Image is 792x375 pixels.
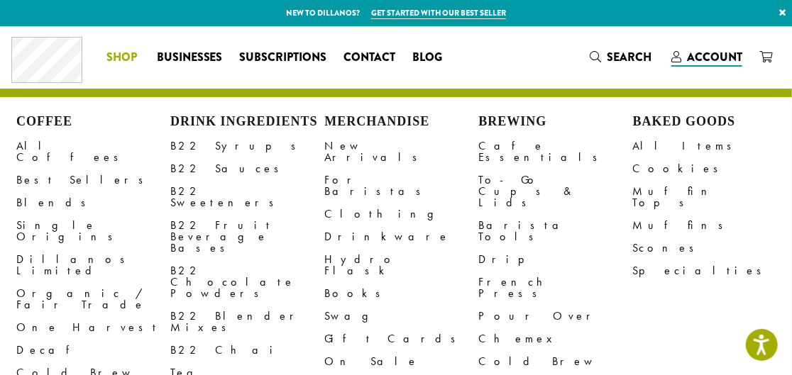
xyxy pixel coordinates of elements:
a: B22 Syrups [170,135,324,157]
a: Shop [98,46,148,69]
span: Account [687,49,742,65]
a: Gift Cards [324,328,478,350]
a: B22 Chocolate Powders [170,259,324,305]
a: For Baristas [324,169,478,203]
a: Cafe Essentials [479,135,633,169]
h4: Merchandise [324,114,478,130]
a: Drinkware [324,225,478,248]
span: Contact [344,49,396,67]
a: On Sale [324,350,478,373]
a: French Press [479,271,633,305]
span: Subscriptions [240,49,327,67]
span: Businesses [157,49,223,67]
a: Specialties [633,259,787,282]
span: Search [607,49,651,65]
a: B22 Sweeteners [170,180,324,214]
a: To-Go Cups & Lids [479,169,633,214]
a: One Harvest [16,316,170,339]
a: Blends [16,191,170,214]
a: All Items [633,135,787,157]
a: Search [581,45,663,69]
a: B22 Fruit Beverage Bases [170,214,324,259]
span: Shop [106,49,137,67]
a: Hydro Flask [324,248,478,282]
a: Chemex [479,328,633,350]
a: Dillanos Limited [16,248,170,282]
h4: Coffee [16,114,170,130]
a: Swag [324,305,478,328]
a: Barista Tools [479,214,633,248]
a: B22 Blender Mixes [170,305,324,339]
a: B22 Sauces [170,157,324,180]
a: Clothing [324,203,478,225]
h4: Brewing [479,114,633,130]
a: Single Origins [16,214,170,248]
a: B22 Chai [170,339,324,362]
a: Drip [479,248,633,271]
a: Pour Over [479,305,633,328]
h4: Baked Goods [633,114,787,130]
span: Blog [413,49,443,67]
a: Best Sellers [16,169,170,191]
a: Books [324,282,478,305]
a: All Coffees [16,135,170,169]
h4: Drink Ingredients [170,114,324,130]
a: New Arrivals [324,135,478,169]
a: Muffin Tops [633,180,787,214]
a: Get started with our best seller [371,7,506,19]
a: Cookies [633,157,787,180]
a: Cold Brew [479,350,633,373]
a: Decaf [16,339,170,362]
a: Organic / Fair Trade [16,282,170,316]
a: Scones [633,237,787,259]
a: Muffins [633,214,787,237]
